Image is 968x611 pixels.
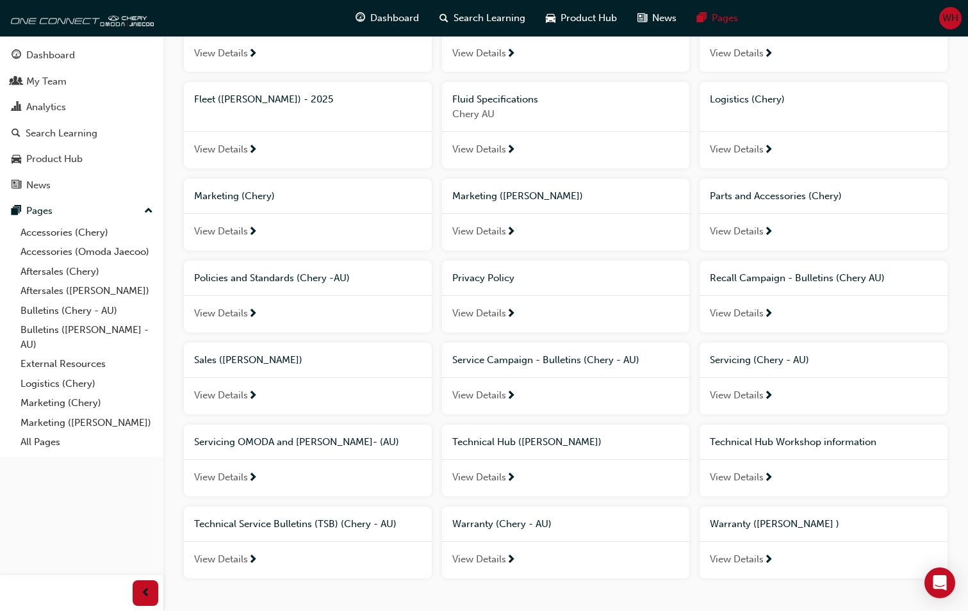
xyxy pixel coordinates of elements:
[370,11,419,26] span: Dashboard
[26,74,67,89] div: My Team
[452,142,506,157] span: View Details
[452,46,506,61] span: View Details
[561,11,617,26] span: Product Hub
[12,206,21,217] span: pages-icon
[452,94,538,105] span: Fluid Specifications
[15,432,158,452] a: All Pages
[764,227,773,238] span: next-icon
[442,82,690,168] a: Fluid SpecificationsChery AUView Details
[144,203,153,220] span: up-icon
[5,122,158,145] a: Search Learning
[536,5,627,31] a: car-iconProduct Hub
[248,473,258,484] span: next-icon
[194,518,397,530] span: Technical Service Bulletins (TSB) (Chery - AU)
[764,49,773,60] span: next-icon
[452,107,680,122] span: Chery AU
[194,388,248,403] span: View Details
[627,5,687,31] a: news-iconNews
[345,5,429,31] a: guage-iconDashboard
[15,393,158,413] a: Marketing (Chery)
[15,354,158,374] a: External Resources
[26,152,83,167] div: Product Hub
[710,388,764,403] span: View Details
[184,425,432,496] a: Servicing OMODA and [PERSON_NAME]- (AU)View Details
[506,391,516,402] span: next-icon
[452,306,506,321] span: View Details
[637,10,647,26] span: news-icon
[712,11,738,26] span: Pages
[184,82,432,168] a: Fleet ([PERSON_NAME]) - 2025View Details
[452,272,514,284] span: Privacy Policy
[12,50,21,61] span: guage-icon
[248,555,258,566] span: next-icon
[452,518,552,530] span: Warranty (Chery - AU)
[924,567,955,598] div: Open Intercom Messenger
[5,95,158,119] a: Analytics
[710,552,764,567] span: View Details
[141,585,151,601] span: prev-icon
[194,142,248,157] span: View Details
[5,174,158,197] a: News
[184,179,432,250] a: Marketing (Chery)View Details
[700,343,947,414] a: Servicing (Chery - AU)View Details
[506,145,516,156] span: next-icon
[687,5,748,31] a: pages-iconPages
[506,473,516,484] span: next-icon
[710,142,764,157] span: View Details
[454,11,525,26] span: Search Learning
[764,309,773,320] span: next-icon
[15,262,158,282] a: Aftersales (Chery)
[248,391,258,402] span: next-icon
[942,11,958,26] span: WH
[452,552,506,567] span: View Details
[5,44,158,67] a: Dashboard
[710,354,809,366] span: Servicing (Chery - AU)
[452,224,506,239] span: View Details
[546,10,555,26] span: car-icon
[506,555,516,566] span: next-icon
[764,555,773,566] span: next-icon
[194,470,248,485] span: View Details
[764,391,773,402] span: next-icon
[12,154,21,165] span: car-icon
[26,178,51,193] div: News
[442,507,690,578] a: Warranty (Chery - AU)View Details
[6,5,154,31] img: oneconnect
[194,46,248,61] span: View Details
[15,281,158,301] a: Aftersales ([PERSON_NAME])
[12,180,21,191] span: news-icon
[184,343,432,414] a: Sales ([PERSON_NAME])View Details
[194,94,333,105] span: Fleet ([PERSON_NAME]) - 2025
[710,470,764,485] span: View Details
[194,272,350,284] span: Policies and Standards (Chery -AU)
[710,306,764,321] span: View Details
[710,46,764,61] span: View Details
[710,272,885,284] span: Recall Campaign - Bulletins (Chery AU)
[194,306,248,321] span: View Details
[15,301,158,321] a: Bulletins (Chery - AU)
[356,10,365,26] span: guage-icon
[710,436,876,448] span: Technical Hub Workshop information
[700,82,947,168] a: Logistics (Chery)View Details
[764,473,773,484] span: next-icon
[12,102,21,113] span: chart-icon
[12,76,21,88] span: people-icon
[506,49,516,60] span: next-icon
[15,413,158,433] a: Marketing ([PERSON_NAME])
[194,224,248,239] span: View Details
[194,354,302,366] span: Sales ([PERSON_NAME])
[700,507,947,578] a: Warranty ([PERSON_NAME] )View Details
[442,179,690,250] a: Marketing ([PERSON_NAME])View Details
[15,374,158,394] a: Logistics (Chery)
[248,309,258,320] span: next-icon
[442,261,690,332] a: Privacy PolicyView Details
[26,48,75,63] div: Dashboard
[194,190,275,202] span: Marketing (Chery)
[697,10,707,26] span: pages-icon
[194,436,399,448] span: Servicing OMODA and [PERSON_NAME]- (AU)
[26,204,53,218] div: Pages
[710,94,785,105] span: Logistics (Chery)
[5,70,158,94] a: My Team
[194,552,248,567] span: View Details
